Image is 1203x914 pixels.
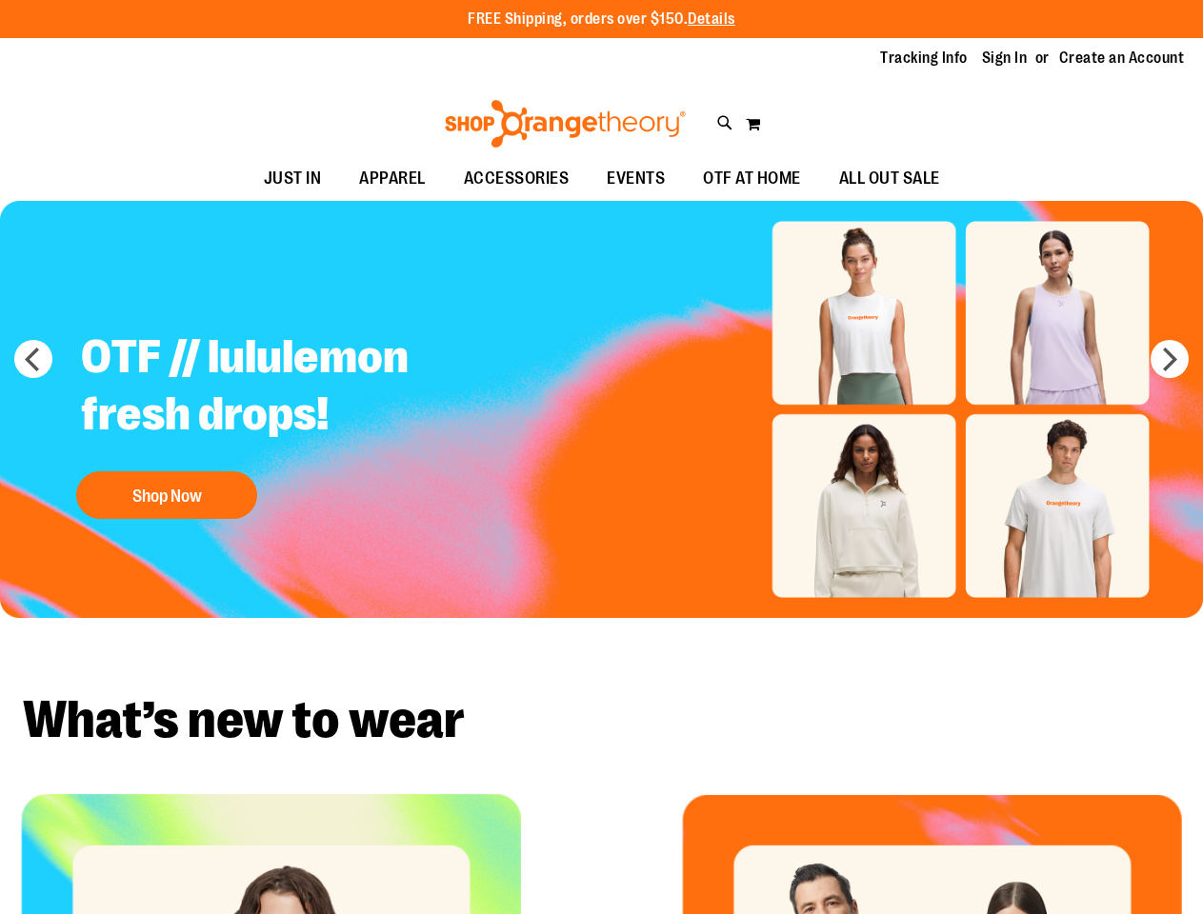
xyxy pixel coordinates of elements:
a: Tracking Info [880,48,968,69]
a: Details [688,10,735,28]
span: ALL OUT SALE [839,157,940,200]
button: next [1151,340,1189,378]
a: OTF // lululemon fresh drops! Shop Now [67,314,540,528]
span: APPAREL [359,157,426,200]
a: Create an Account [1059,48,1185,69]
span: OTF AT HOME [703,157,801,200]
p: FREE Shipping, orders over $150. [468,9,735,30]
span: EVENTS [607,157,665,200]
span: JUST IN [264,157,322,200]
h2: What’s new to wear [23,694,1180,746]
span: ACCESSORIES [464,157,570,200]
h2: OTF // lululemon fresh drops! [67,314,540,462]
button: prev [14,340,52,378]
button: Shop Now [76,471,257,519]
a: Sign In [982,48,1028,69]
img: Shop Orangetheory [442,100,689,148]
